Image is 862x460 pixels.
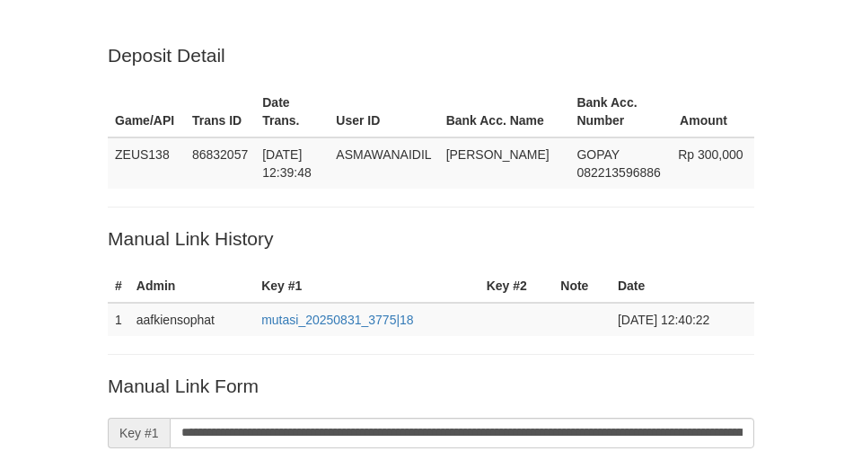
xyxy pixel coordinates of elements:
[108,137,185,189] td: ZEUS138
[446,147,550,162] span: [PERSON_NAME]
[108,226,754,252] p: Manual Link History
[336,147,431,162] span: ASMAWANAIDIL
[129,303,254,336] td: aafkiensophat
[329,86,438,137] th: User ID
[569,86,671,137] th: Bank Acc. Number
[439,86,570,137] th: Bank Acc. Name
[262,147,312,180] span: [DATE] 12:39:48
[185,137,255,189] td: 86832057
[261,313,413,327] a: mutasi_20250831_3775|18
[553,270,611,303] th: Note
[108,42,754,68] p: Deposit Detail
[576,147,619,162] span: GOPAY
[611,270,754,303] th: Date
[108,373,754,399] p: Manual Link Form
[576,165,660,180] span: Copy 082213596886 to clipboard
[108,418,170,448] span: Key #1
[479,270,554,303] th: Key #2
[108,86,185,137] th: Game/API
[108,270,129,303] th: #
[129,270,254,303] th: Admin
[611,303,754,336] td: [DATE] 12:40:22
[678,147,743,162] span: Rp 300,000
[255,86,329,137] th: Date Trans.
[671,86,754,137] th: Amount
[185,86,255,137] th: Trans ID
[254,270,479,303] th: Key #1
[108,303,129,336] td: 1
